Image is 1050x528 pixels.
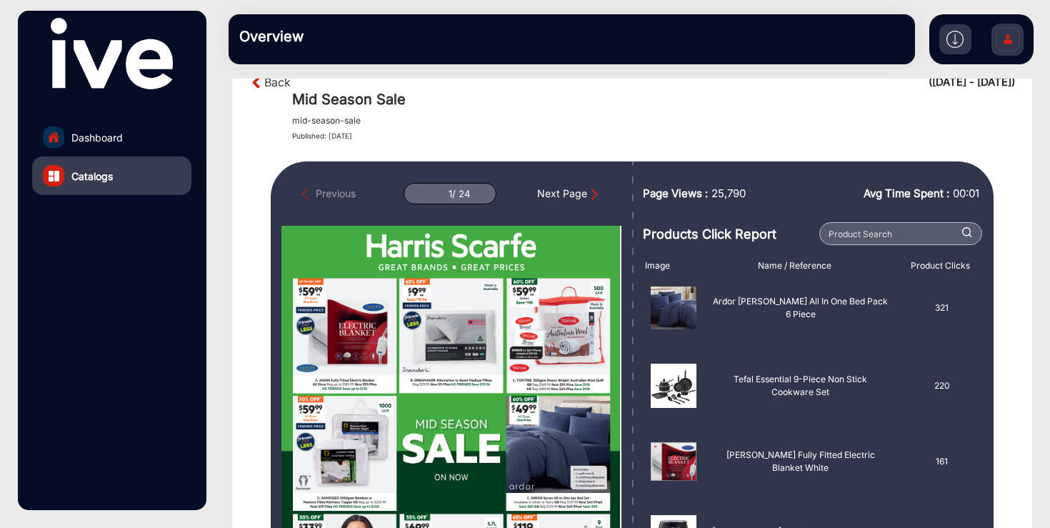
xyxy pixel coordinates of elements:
[651,364,696,408] img: 1747217423000HSpg1-006.png
[643,186,708,202] span: Page Views :
[712,373,889,399] p: Tefal Essential 9-Piece Non Stick Cookware Set
[993,16,1023,66] img: Sign%20Up.svg
[239,28,439,45] h3: Overview
[51,18,172,89] img: vmg-logo
[896,259,984,272] div: Product Clicks
[651,442,696,481] img: 1747216167000HSpg1-016.png
[292,91,1015,108] h1: Mid Season Sale
[643,226,815,242] h3: Products Click Report
[712,449,889,474] p: [PERSON_NAME] Fully Fitted Electric Blanket White
[264,74,291,91] a: Back
[651,287,696,329] img: 1747217441000HSpg1-000.png
[712,295,889,321] p: Ardor [PERSON_NAME] All In One Bed Pack 6 Piece
[49,171,59,181] img: catalog
[899,364,984,408] div: 220
[292,116,361,126] h5: mid-season-sale
[946,31,964,48] img: h2download.svg
[962,227,972,236] img: prodSearch%20_white.svg
[249,75,264,90] img: arrow-left-1.svg
[71,130,123,145] span: Dashboard
[587,187,601,201] img: Next Page
[634,259,693,272] div: Image
[929,74,1015,91] div: ([DATE] - [DATE])
[864,186,949,202] span: Avg Time Spent :
[711,186,746,202] span: 25,790
[32,118,191,156] a: Dashboard
[693,259,897,272] div: Name / Reference
[32,156,191,195] a: Catalogs
[292,131,1015,140] h4: Published: [DATE]
[899,287,984,329] div: 321
[452,189,470,199] div: / 24
[71,169,113,184] span: Catalogs
[953,186,979,200] span: 00:01
[819,222,982,245] input: Product Search
[47,131,60,144] img: home
[537,186,601,201] div: Next Page
[899,442,984,481] div: 161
